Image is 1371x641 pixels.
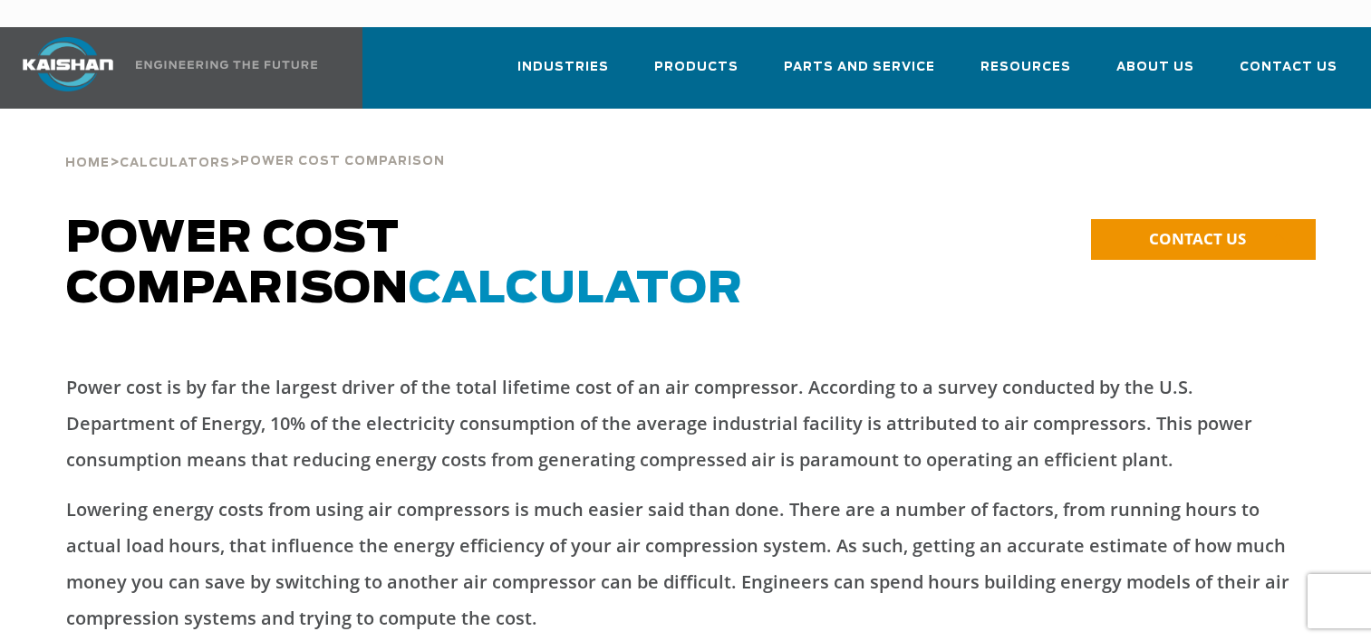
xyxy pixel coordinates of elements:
[654,57,739,78] span: Products
[120,154,230,170] a: Calculators
[1149,228,1246,249] span: CONTACT US
[409,268,743,311] span: CALCULATOR
[66,369,1306,478] p: Power cost is by far the largest driver of the total lifetime cost of an air compressor. Accordin...
[517,57,609,78] span: Industries
[1116,57,1194,78] span: About Us
[1091,219,1316,260] a: CONTACT US
[654,43,739,105] a: Products
[1116,43,1194,105] a: About Us
[66,217,743,311] span: Power cost comparison
[980,43,1071,105] a: Resources
[136,61,317,69] img: Engineering the future
[1240,43,1337,105] a: Contact Us
[65,109,445,177] div: > >
[784,43,935,105] a: Parts and Service
[240,156,445,167] span: power cost comparison
[980,57,1071,78] span: Resources
[517,43,609,105] a: Industries
[120,158,230,169] span: Calculators
[65,158,110,169] span: Home
[65,154,110,170] a: Home
[66,492,1306,636] p: Lowering energy costs from using air compressors is much easier said than done. There are a numbe...
[784,57,935,78] span: Parts and Service
[1240,57,1337,78] span: Contact Us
